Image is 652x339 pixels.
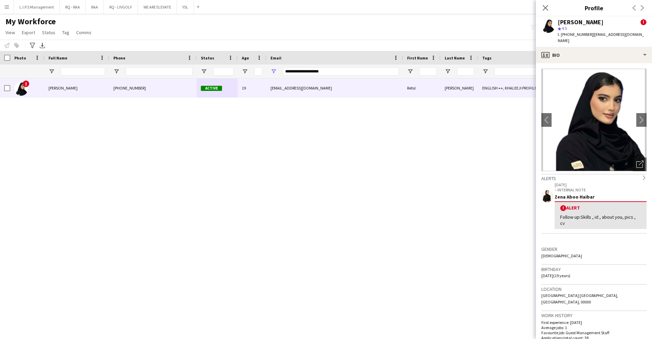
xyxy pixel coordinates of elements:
[482,68,488,74] button: Open Filter Menu
[640,19,647,25] span: !
[562,26,567,31] span: 4.5
[48,68,55,74] button: Open Filter Menu
[541,246,647,252] h3: Gender
[3,28,18,37] a: View
[558,32,593,37] span: t. [PHONE_NUMBER]
[126,67,193,76] input: Phone Filter Input
[445,68,451,74] button: Open Filter Menu
[14,0,60,14] button: L.I.P.S Management
[541,325,647,330] p: Average jobs: 1
[14,55,26,60] span: Photo
[560,214,641,226] div: Follow up:Skills , id , about you, pics , cv
[536,3,652,12] h3: Profile
[39,28,58,37] a: Status
[541,253,582,258] span: [DEMOGRAPHIC_DATA]
[541,312,647,318] h3: Work history
[536,47,652,63] div: Bio
[254,67,262,76] input: Age Filter Input
[457,67,474,76] input: Last Name Filter Input
[541,330,647,335] p: Favourite job: Guest Management Staff
[38,41,46,50] app-action-btn: Export XLSX
[86,0,104,14] button: RAA
[419,67,436,76] input: First Name Filter Input
[441,79,478,97] div: [PERSON_NAME]
[541,320,647,325] p: First experience: [DATE]
[177,0,194,14] button: YSL
[633,158,647,171] div: Open photos pop-in
[558,19,604,25] div: [PERSON_NAME]
[23,80,29,87] span: !
[407,55,428,60] span: First Name
[242,68,248,74] button: Open Filter Menu
[59,28,72,37] a: Tag
[28,41,37,50] app-action-btn: Advanced filters
[5,16,56,27] span: My Workforce
[482,55,491,60] span: Tags
[495,67,627,76] input: Tags Filter Input
[403,79,441,97] div: Refal
[407,68,413,74] button: Open Filter Menu
[541,293,618,304] span: [GEOGRAPHIC_DATA] [GEOGRAPHIC_DATA], [GEOGRAPHIC_DATA], 00000
[104,0,138,14] button: RQ - LIVGOLF
[270,68,277,74] button: Open Filter Menu
[445,55,465,60] span: Last Name
[242,55,249,60] span: Age
[113,55,125,60] span: Phone
[555,194,647,200] div: Zena Aboo Haibar
[42,29,55,36] span: Status
[138,0,177,14] button: WE ARE ELEVATE
[541,273,570,278] span: [DATE] (19 years)
[541,174,647,181] div: Alerts
[555,187,647,192] p: – INTERNAL NOTE
[270,55,281,60] span: Email
[61,67,105,76] input: Full Name Filter Input
[60,0,86,14] button: RQ - RAA
[555,182,647,187] p: [DATE]
[478,79,631,97] div: ENGLISH ++, KHALEEJI PROFILE, SAUDI NATIONAL, TOP HOST/HOSTESS, TOP PROMOTER, TOP [PERSON_NAME]
[541,266,647,272] h3: Birthday
[113,68,120,74] button: Open Filter Menu
[48,85,78,91] span: [PERSON_NAME]
[14,82,28,96] img: Refal Alzahrani
[109,79,197,97] div: [PHONE_NUMBER]
[201,86,222,91] span: Active
[266,79,403,97] div: [EMAIL_ADDRESS][DOMAIN_NAME]
[201,55,214,60] span: Status
[560,205,641,211] div: Alert
[73,28,94,37] a: Comms
[62,29,69,36] span: Tag
[22,29,35,36] span: Export
[541,69,647,171] img: Crew avatar or photo
[283,67,399,76] input: Email Filter Input
[76,29,92,36] span: Comms
[19,28,38,37] a: Export
[213,67,234,76] input: Status Filter Input
[558,32,644,43] span: | [EMAIL_ADDRESS][DOMAIN_NAME]
[238,79,266,97] div: 19
[201,68,207,74] button: Open Filter Menu
[541,286,647,292] h3: Location
[5,29,15,36] span: View
[48,55,67,60] span: Full Name
[560,205,566,211] span: !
